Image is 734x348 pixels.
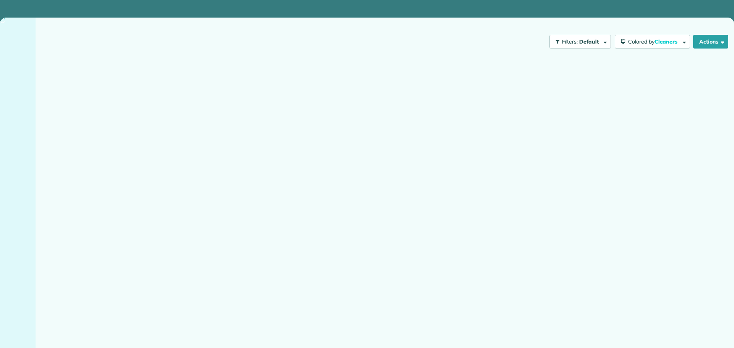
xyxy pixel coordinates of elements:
[628,38,680,45] span: Colored by
[546,35,611,49] a: Filters: Default
[562,38,578,45] span: Filters:
[549,35,611,49] button: Filters: Default
[693,35,728,49] button: Actions
[579,38,599,45] span: Default
[654,38,679,45] span: Cleaners
[615,35,690,49] button: Colored byCleaners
